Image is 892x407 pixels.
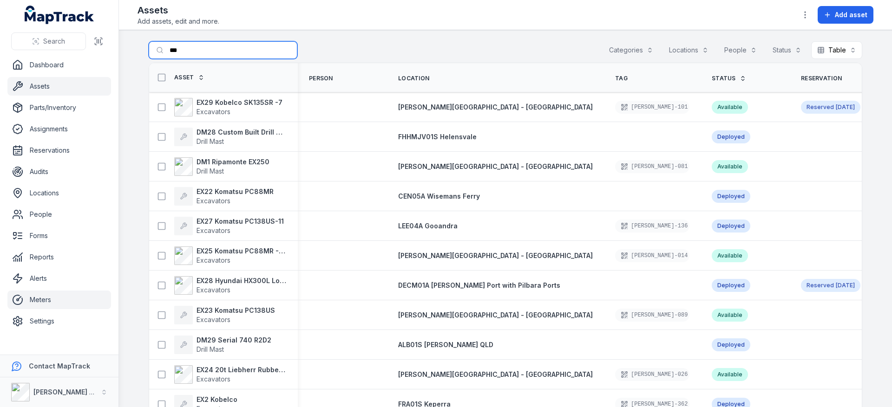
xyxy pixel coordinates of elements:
button: People [718,41,763,59]
button: Add asset [818,6,873,24]
a: EX25 Komatsu PC88MR -10 Tilt HitchExcavators [174,246,287,265]
time: 10/7/2025, 12:00:00 AM [836,282,855,289]
a: Audits [7,162,111,181]
a: Assignments [7,120,111,138]
strong: EX22 Komatsu PC88MR [197,187,274,196]
span: ALB01S [PERSON_NAME] QLD [398,341,493,349]
span: Excavators [197,316,230,323]
button: Search [11,32,86,50]
a: EX29 Kobelco SK135SR -7Excavators [174,98,282,116]
div: [PERSON_NAME]-026 [615,368,689,381]
a: People [7,205,111,224]
h2: Assets [138,4,219,17]
span: Excavators [197,286,230,294]
div: [PERSON_NAME]-081 [615,160,689,173]
a: DECM01A [PERSON_NAME] Port with Pilbara Ports [398,281,560,290]
a: Dashboard [7,56,111,74]
button: Table [811,41,862,59]
div: Available [712,309,748,322]
span: Asset [174,74,194,81]
div: Deployed [712,220,750,233]
a: CEN05A Wisemans Ferry [398,192,480,201]
div: Deployed [712,190,750,203]
strong: Contact MapTrack [29,362,90,370]
span: Tag [615,75,628,82]
a: Asset [174,74,204,81]
span: [PERSON_NAME][GEOGRAPHIC_DATA] - [GEOGRAPHIC_DATA] [398,311,593,319]
div: Available [712,368,748,381]
a: DM1 Ripamonte EX250Drill Mast [174,157,269,176]
div: Deployed [712,338,750,351]
a: Assets [7,77,111,96]
strong: EX2 Kobelco [197,395,237,404]
div: [PERSON_NAME]-136 [615,220,689,233]
div: Reserved [801,101,860,114]
a: Locations [7,184,111,202]
a: EX27 Komatsu PC138US-11Excavators [174,217,284,235]
strong: [PERSON_NAME] Group [33,388,110,396]
a: Meters [7,291,111,309]
span: Add asset [835,10,867,19]
a: Alerts [7,269,111,288]
a: LEE04A Gooandra [398,221,458,231]
a: MapTrack [25,6,94,24]
a: EX28 Hyundai HX300L LongreachExcavators [174,276,287,295]
span: Status [712,75,736,82]
div: [PERSON_NAME]-089 [615,309,689,322]
a: FHHMJV01S Helensvale [398,132,477,142]
span: Drill Mast [197,137,224,145]
a: Forms [7,226,111,245]
strong: EX28 Hyundai HX300L Longreach [197,276,287,285]
a: Status [712,75,746,82]
a: [PERSON_NAME][GEOGRAPHIC_DATA] - [GEOGRAPHIC_DATA] [398,251,593,260]
a: ALB01S [PERSON_NAME] QLD [398,340,493,349]
div: Available [712,249,748,262]
time: 10/7/2025, 12:00:00 AM [836,103,855,111]
a: Reports [7,248,111,266]
div: Deployed [712,130,750,143]
div: Reserved [801,279,860,292]
span: Excavators [197,256,230,264]
a: Reservations [7,141,111,160]
div: Available [712,160,748,173]
span: Excavators [197,375,230,383]
div: [PERSON_NAME]-101 [615,101,689,114]
a: Reserved[DATE] [801,279,860,292]
a: Reserved[DATE] [801,101,860,114]
span: [DATE] [836,282,855,289]
span: [PERSON_NAME][GEOGRAPHIC_DATA] - [GEOGRAPHIC_DATA] [398,162,593,170]
span: Person [309,75,333,82]
a: [PERSON_NAME][GEOGRAPHIC_DATA] - [GEOGRAPHIC_DATA] [398,103,593,112]
span: Excavators [197,226,230,234]
strong: DM28 Custom Built Drill Mast [197,128,287,137]
span: Drill Mast [197,345,224,353]
span: [PERSON_NAME][GEOGRAPHIC_DATA] - [GEOGRAPHIC_DATA] [398,252,593,259]
span: Drill Mast [197,167,224,175]
strong: DM1 Ripamonte EX250 [197,157,269,167]
a: DM29 Serial 740 R2D2Drill Mast [174,336,271,354]
strong: EX27 Komatsu PC138US-11 [197,217,284,226]
div: Available [712,101,748,114]
span: Excavators [197,197,230,205]
button: Status [767,41,807,59]
span: CEN05A Wisemans Ferry [398,192,480,200]
strong: EX29 Kobelco SK135SR -7 [197,98,282,107]
strong: EX24 20t Liebherr Rubber Duck Tilt Hitch [197,365,287,375]
a: [PERSON_NAME][GEOGRAPHIC_DATA] - [GEOGRAPHIC_DATA] [398,370,593,379]
span: LEE04A Gooandra [398,222,458,230]
a: Parts/Inventory [7,98,111,117]
a: EX24 20t Liebherr Rubber Duck Tilt HitchExcavators [174,365,287,384]
strong: DM29 Serial 740 R2D2 [197,336,271,345]
span: Location [398,75,429,82]
span: DECM01A [PERSON_NAME] Port with Pilbara Ports [398,281,560,289]
span: [DATE] [836,103,855,110]
span: [PERSON_NAME][GEOGRAPHIC_DATA] - [GEOGRAPHIC_DATA] [398,103,593,111]
span: [PERSON_NAME][GEOGRAPHIC_DATA] - [GEOGRAPHIC_DATA] [398,370,593,378]
span: Search [43,37,65,46]
div: Deployed [712,279,750,292]
a: [PERSON_NAME][GEOGRAPHIC_DATA] - [GEOGRAPHIC_DATA] [398,310,593,320]
strong: EX23 Komatsu PC138US [197,306,275,315]
a: EX22 Komatsu PC88MRExcavators [174,187,274,206]
a: [PERSON_NAME][GEOGRAPHIC_DATA] - [GEOGRAPHIC_DATA] [398,162,593,171]
span: FHHMJV01S Helensvale [398,133,477,141]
